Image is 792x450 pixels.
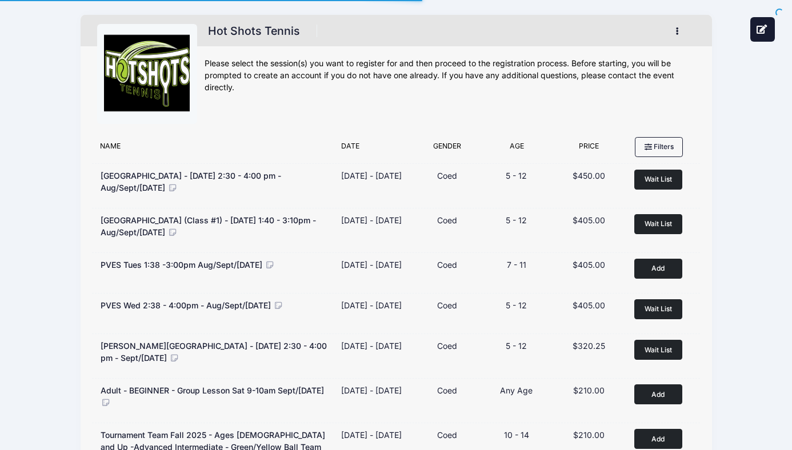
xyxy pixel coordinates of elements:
[437,215,457,225] span: Coed
[506,171,527,180] span: 5 - 12
[573,215,605,225] span: $405.00
[506,215,527,225] span: 5 - 12
[101,215,316,237] span: [GEOGRAPHIC_DATA] (Class #1) - [DATE] 1:40 - 3:10pm - Aug/Sept/[DATE]
[437,300,457,310] span: Coed
[341,340,402,352] div: [DATE] - [DATE]
[414,141,481,157] div: Gender
[506,300,527,310] span: 5 - 12
[101,341,327,363] span: [PERSON_NAME][GEOGRAPHIC_DATA] - [DATE] 2:30 - 4:00 pm - Sept/[DATE]
[341,384,402,396] div: [DATE] - [DATE]
[437,385,457,395] span: Coed
[634,340,682,360] button: Wait List
[634,299,682,319] button: Wait List
[634,214,682,234] button: Wait List
[341,299,402,311] div: [DATE] - [DATE]
[635,137,683,156] button: Filters
[437,430,457,440] span: Coed
[573,171,605,180] span: $450.00
[437,260,457,270] span: Coed
[335,141,414,157] div: Date
[205,58,695,94] div: Please select the session(s) you want to register for and then proceed to the registration proces...
[101,260,262,270] span: PVES Tues 1:38 -3:00pm Aug/Sept/[DATE]
[341,170,402,182] div: [DATE] - [DATE]
[573,385,605,395] span: $210.00
[645,345,672,354] span: Wait List
[500,385,533,395] span: Any Age
[507,260,526,270] span: 7 - 11
[573,260,605,270] span: $405.00
[341,214,402,226] div: [DATE] - [DATE]
[341,259,402,271] div: [DATE] - [DATE]
[101,385,324,395] span: Adult - BEGINNER - Group Lesson Sat 9-10am Sept/[DATE]
[437,171,457,180] span: Coed
[481,141,553,157] div: Age
[634,429,682,449] button: Add
[104,31,190,117] img: logo
[573,341,605,351] span: $320.25
[94,141,335,157] div: Name
[645,175,672,183] span: Wait List
[573,300,605,310] span: $405.00
[634,170,682,190] button: Wait List
[205,21,304,41] h1: Hot Shots Tennis
[437,341,457,351] span: Coed
[506,341,527,351] span: 5 - 12
[634,384,682,404] button: Add
[553,141,626,157] div: Price
[341,429,402,441] div: [DATE] - [DATE]
[101,171,281,192] span: [GEOGRAPHIC_DATA] - [DATE] 2:30 - 4:00 pm - Aug/Sept/[DATE]
[645,304,672,313] span: Wait List
[645,219,672,228] span: Wait List
[101,300,271,310] span: PVES Wed 2:38 - 4:00pm - Aug/Sept/[DATE]
[634,259,682,279] button: Add
[573,430,605,440] span: $210.00
[504,430,529,440] span: 10 - 14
